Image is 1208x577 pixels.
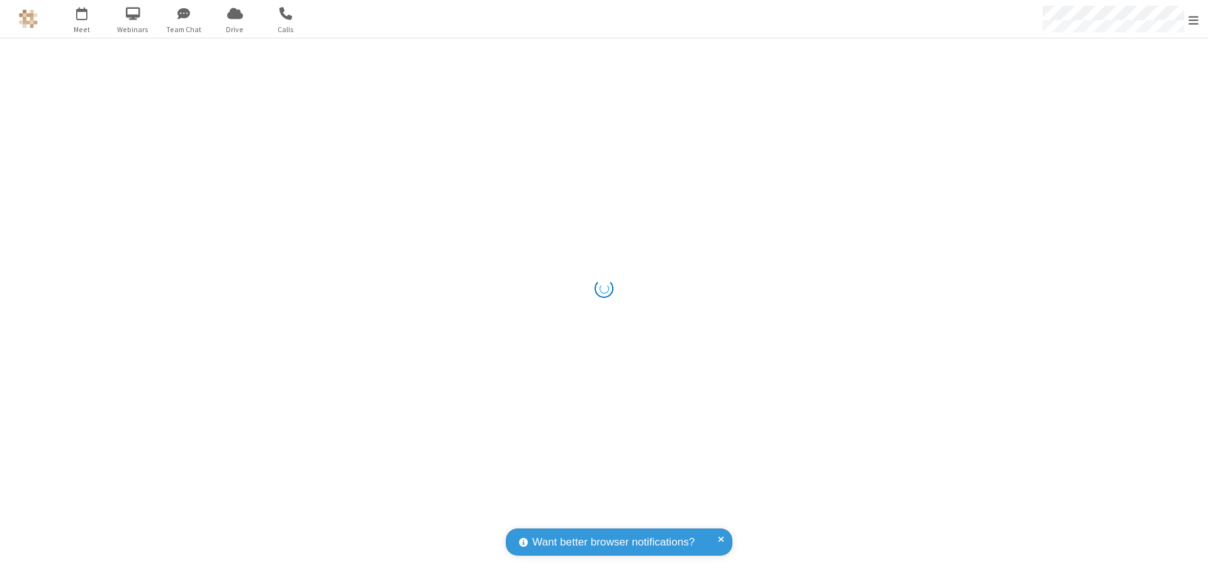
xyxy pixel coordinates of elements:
[262,24,310,35] span: Calls
[211,24,259,35] span: Drive
[59,24,106,35] span: Meet
[160,24,208,35] span: Team Chat
[109,24,157,35] span: Webinars
[532,534,695,551] span: Want better browser notifications?
[19,9,38,28] img: QA Selenium DO NOT DELETE OR CHANGE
